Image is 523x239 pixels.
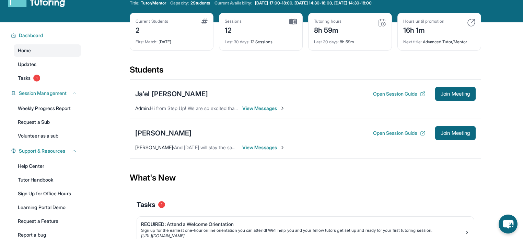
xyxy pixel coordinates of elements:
[225,35,297,45] div: 12 Sessions
[14,130,81,142] a: Volunteer as a sub
[499,215,518,233] button: chat-button
[441,131,470,135] span: Join Meeting
[280,106,285,111] img: Chevron-Right
[136,19,168,24] div: Current Students
[403,24,444,35] div: 16h 1m
[14,72,81,84] a: Tasks1
[16,32,77,39] button: Dashboard
[14,44,81,57] a: Home
[14,160,81,172] a: Help Center
[170,0,189,6] span: Capacity:
[254,0,373,6] a: [DATE] 17:00-18:00, [DATE] 14:30-18:00, [DATE] 14:30-18:00
[14,174,81,186] a: Tutor Handbook
[16,90,77,97] button: Session Management
[403,19,444,24] div: Hours until promotion
[225,24,242,35] div: 12
[141,233,187,238] a: [URL][DOMAIN_NAME]..
[403,35,475,45] div: Advanced Tutor/Mentor
[289,19,297,25] img: card
[136,35,208,45] div: [DATE]
[141,221,464,228] div: REQUIRED: Attend a Welcome Orientation
[18,61,37,68] span: Updates
[14,201,81,214] a: Learning Portal Demo
[141,0,166,6] span: Tutor/Mentor
[378,19,386,27] img: card
[314,35,386,45] div: 8h 59m
[280,145,285,150] img: Chevron-Right
[18,47,31,54] span: Home
[467,19,475,27] img: card
[130,163,481,193] div: What's New
[201,19,208,24] img: card
[33,75,40,82] span: 1
[214,0,252,6] span: Current Availability:
[14,116,81,128] a: Request a Sub
[135,144,174,150] span: [PERSON_NAME] :
[135,105,150,111] span: Admin :
[435,87,476,101] button: Join Meeting
[130,64,481,79] div: Students
[136,24,168,35] div: 2
[242,105,285,112] span: View Messages
[18,75,31,82] span: Tasks
[14,187,81,200] a: Sign Up for Office Hours
[441,92,470,96] span: Join Meeting
[14,102,81,115] a: Weekly Progress Report
[174,144,239,150] span: And [DATE] will stay the same
[255,0,372,6] span: [DATE] 17:00-18:00, [DATE] 14:30-18:00, [DATE] 14:30-18:00
[137,200,155,209] span: Tasks
[158,201,165,208] span: 1
[136,39,158,44] span: First Match :
[373,130,426,137] button: Open Session Guide
[19,90,67,97] span: Session Management
[314,39,339,44] span: Last 30 days :
[314,19,341,24] div: Tutoring hours
[135,89,208,99] div: Ja'el [PERSON_NAME]
[16,148,77,154] button: Support & Resources
[141,228,464,233] div: Sign up for the earliest one-hour online orientation you can attend! We’ll help you and your fell...
[225,19,242,24] div: Sessions
[242,144,285,151] span: View Messages
[314,24,341,35] div: 8h 59m
[14,215,81,227] a: Request a Feature
[225,39,249,44] span: Last 30 days :
[130,0,139,6] span: Title:
[14,58,81,70] a: Updates
[135,128,191,138] div: [PERSON_NAME]
[19,148,65,154] span: Support & Resources
[373,90,426,97] button: Open Session Guide
[403,39,422,44] span: Next title :
[19,32,43,39] span: Dashboard
[435,126,476,140] button: Join Meeting
[190,0,210,6] span: 2 Students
